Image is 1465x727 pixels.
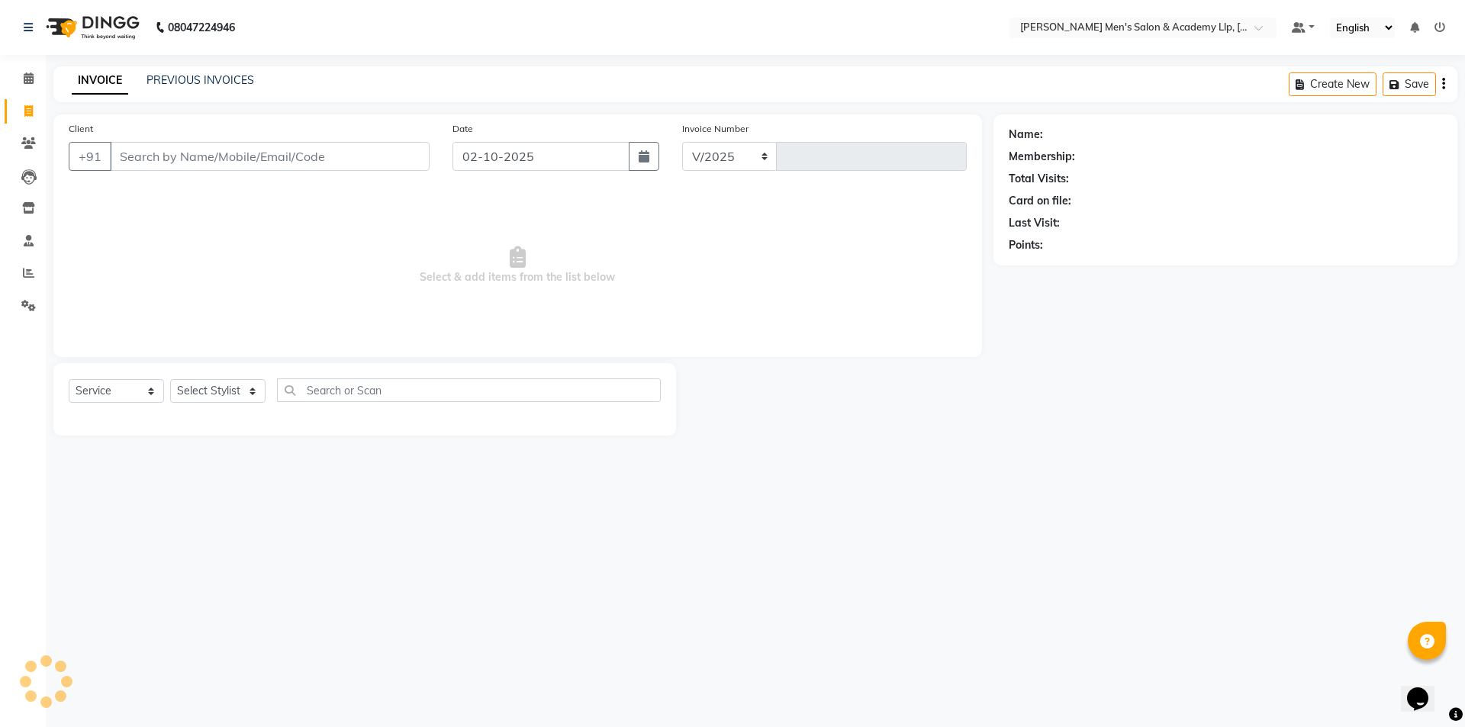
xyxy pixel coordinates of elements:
button: Create New [1289,72,1376,96]
div: Total Visits: [1009,171,1069,187]
a: INVOICE [72,67,128,95]
div: Membership: [1009,149,1075,165]
label: Invoice Number [682,122,749,136]
b: 08047224946 [168,6,235,49]
span: Select & add items from the list below [69,189,967,342]
img: logo [39,6,143,49]
div: Card on file: [1009,193,1071,209]
div: Points: [1009,237,1043,253]
iframe: chat widget [1401,666,1450,712]
button: +91 [69,142,111,171]
a: PREVIOUS INVOICES [146,73,254,87]
div: Last Visit: [1009,215,1060,231]
label: Date [452,122,473,136]
input: Search or Scan [277,378,661,402]
input: Search by Name/Mobile/Email/Code [110,142,430,171]
label: Client [69,122,93,136]
button: Save [1383,72,1436,96]
div: Name: [1009,127,1043,143]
